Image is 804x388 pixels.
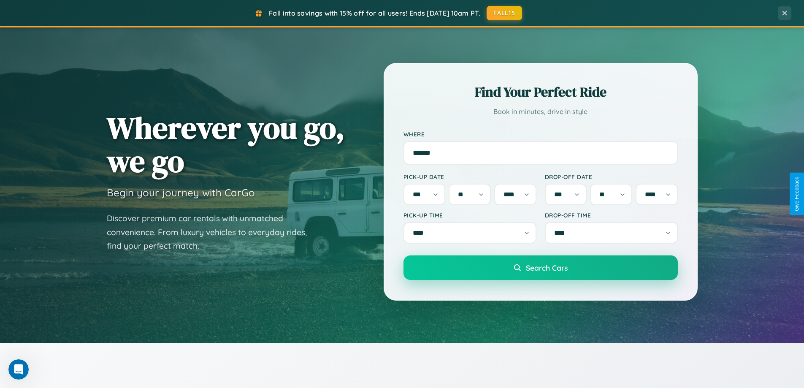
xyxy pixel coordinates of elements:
p: Book in minutes, drive in style [403,106,678,118]
h2: Find Your Perfect Ride [403,83,678,101]
iframe: Intercom live chat [8,359,29,380]
button: FALL15 [487,6,522,20]
button: Search Cars [403,255,678,280]
span: Search Cars [526,263,568,272]
label: Drop-off Time [545,212,678,219]
label: Pick-up Time [403,212,536,219]
div: Give Feedback [794,177,800,211]
label: Drop-off Date [545,173,678,180]
h1: Wherever you go, we go [107,111,345,178]
label: Pick-up Date [403,173,536,180]
h3: Begin your journey with CarGo [107,186,255,199]
p: Discover premium car rentals with unmatched convenience. From luxury vehicles to everyday rides, ... [107,212,318,253]
span: Fall into savings with 15% off for all users! Ends [DATE] 10am PT. [269,9,480,17]
label: Where [403,130,678,138]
